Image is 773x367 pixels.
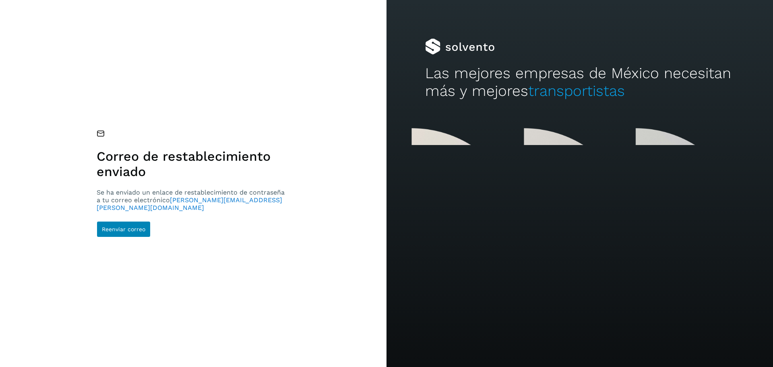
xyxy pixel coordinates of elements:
span: transportistas [528,82,625,100]
h2: Las mejores empresas de México necesitan más y mejores [425,64,734,100]
h1: Correo de restablecimiento enviado [97,149,288,180]
span: Reenviar correo [102,226,145,232]
button: Reenviar correo [97,221,151,237]
p: Se ha enviado un enlace de restablecimiento de contraseña a tu correo electrónico [97,189,288,212]
span: [PERSON_NAME][EMAIL_ADDRESS][PERSON_NAME][DOMAIN_NAME] [97,196,282,211]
